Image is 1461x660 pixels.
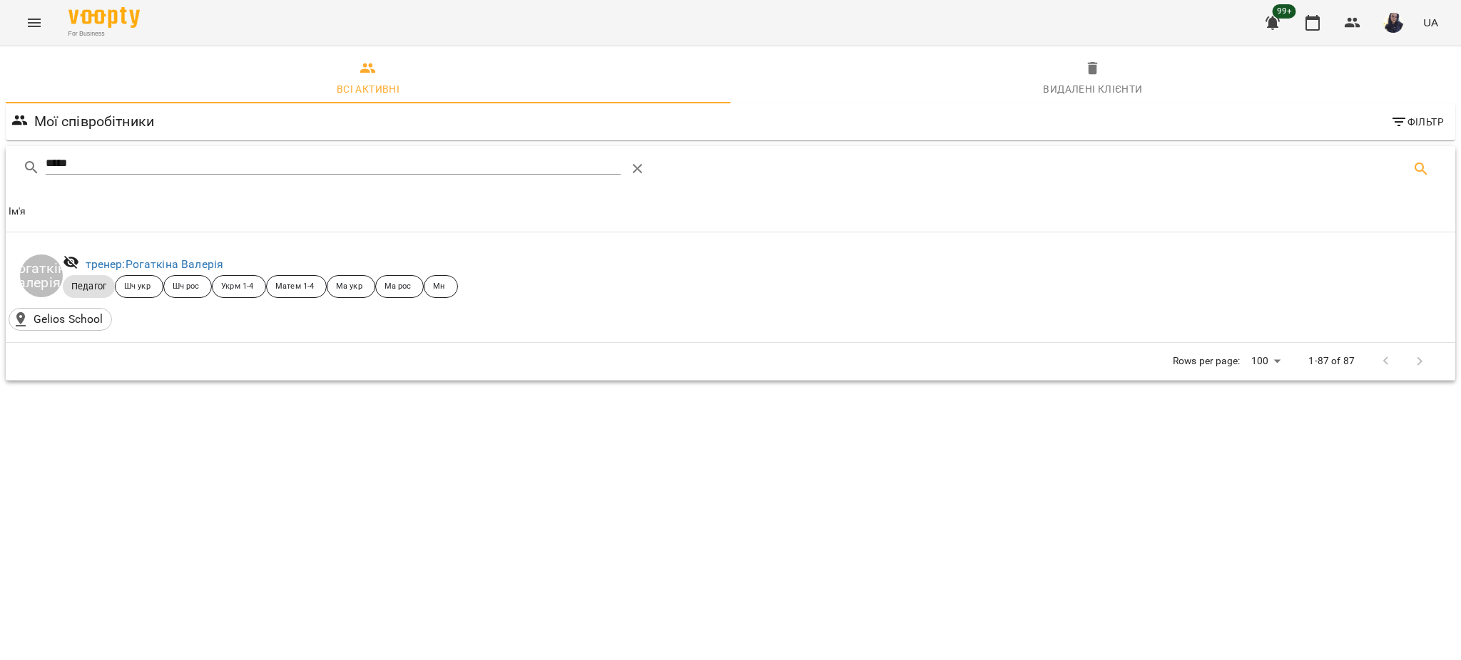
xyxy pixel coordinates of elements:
button: Menu [17,6,51,40]
div: Шч укр [115,275,163,298]
div: Рогаткіна Валерія [20,254,63,297]
span: For Business [68,29,140,38]
p: Шч укр [124,281,151,293]
p: Шч рос [173,281,200,293]
div: Шч рос [163,275,213,298]
p: Rows per page: [1173,354,1240,368]
div: Видалені клієнти [1043,81,1142,98]
div: Ім'я [9,203,26,220]
span: Педагог [63,280,115,293]
h6: Мої співробітники [34,110,155,133]
div: 100 [1246,351,1286,371]
span: UA [1423,15,1438,30]
input: Search [46,152,621,175]
div: Мн [424,275,457,298]
div: Матем 1-4 [266,275,327,298]
p: Укрм 1-4 [221,281,253,293]
p: 1-87 of 87 [1308,354,1354,368]
a: тренер:Рогаткіна Валерія [86,257,224,271]
div: Table Toolbar [6,146,1455,192]
span: 99+ [1273,4,1296,19]
span: Ім'я [9,203,1452,220]
button: Фільтр [1385,109,1450,135]
div: Укрм 1-4 [212,275,266,298]
span: Фільтр [1390,113,1444,130]
p: Мн [433,281,444,293]
img: Voopty Logo [68,7,140,28]
div: Всі активні [337,81,399,98]
img: de66a22b4ea812430751315b74cfe34b.jpg [1383,13,1403,33]
div: Ма укр [327,275,375,298]
button: UA [1417,9,1444,36]
button: Search [1404,152,1438,186]
p: Ма рос [385,281,412,293]
p: Матем 1-4 [275,281,314,293]
p: Gelios School [34,311,103,328]
div: Ма рос [375,275,424,298]
p: Ма укр [336,281,362,293]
